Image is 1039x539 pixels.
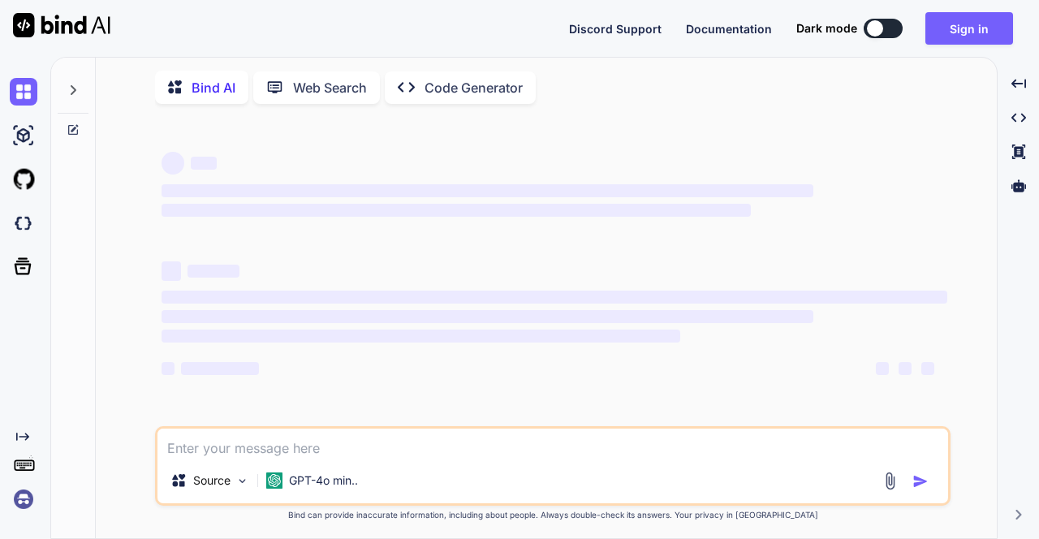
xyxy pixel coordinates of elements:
span: Dark mode [796,20,857,37]
span: ‌ [162,184,813,197]
span: ‌ [162,291,947,304]
span: ‌ [181,362,259,375]
span: ‌ [162,152,184,175]
span: Discord Support [569,22,662,36]
button: Documentation [686,20,772,37]
button: Sign in [925,12,1013,45]
span: ‌ [876,362,889,375]
img: Bind AI [13,13,110,37]
span: ‌ [921,362,934,375]
img: chat [10,78,37,106]
img: githubLight [10,166,37,193]
span: ‌ [162,204,751,217]
p: Source [193,472,231,489]
span: ‌ [162,330,680,343]
img: attachment [881,472,899,490]
span: Documentation [686,22,772,36]
p: GPT-4o min.. [289,472,358,489]
img: Pick Models [235,474,249,488]
span: ‌ [162,362,175,375]
img: GPT-4o mini [266,472,282,489]
p: Bind AI [192,78,235,97]
span: ‌ [191,157,217,170]
img: icon [912,473,929,489]
p: Code Generator [425,78,523,97]
img: darkCloudIdeIcon [10,209,37,237]
span: ‌ [162,310,813,323]
span: ‌ [162,261,181,281]
span: ‌ [899,362,912,375]
span: ‌ [188,265,239,278]
img: signin [10,485,37,513]
p: Bind can provide inaccurate information, including about people. Always double-check its answers.... [155,509,951,521]
img: ai-studio [10,122,37,149]
button: Discord Support [569,20,662,37]
p: Web Search [293,78,367,97]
